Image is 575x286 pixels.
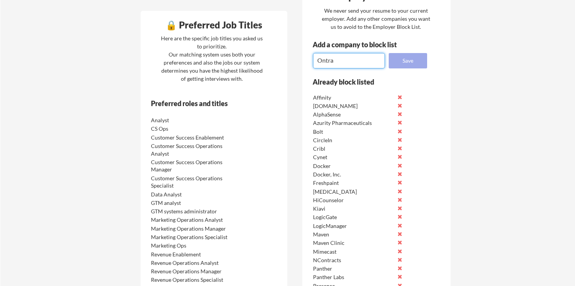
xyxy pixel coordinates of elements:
div: Analyst [151,116,232,124]
div: Here are the specific job titles you asked us to prioritize. Our matching system uses both your p... [159,34,265,83]
div: Customer Success Operations Specialist [151,175,232,190]
div: HiCounselor [313,196,394,204]
button: Save [389,53,427,68]
div: Marketing Operations Specialist [151,233,232,241]
div: Cynet [313,153,394,161]
div: Mimecast [313,248,394,256]
div: NContracts [313,256,394,264]
div: Revenue Operations Analyst [151,259,232,267]
div: Panther [313,265,394,273]
div: 🔒 Preferred Job Titles [143,20,285,30]
div: Affinity [313,94,394,101]
div: Panther Labs [313,273,394,281]
div: Revenue Enablement [151,251,232,258]
div: Bolt [313,128,394,136]
div: We never send your resume to your current employer. Add any other companies you want us to avoid ... [321,7,431,31]
div: Customer Success Operations Analyst [151,142,232,157]
div: LogicManager [313,222,394,230]
div: GTM systems administrator [151,208,232,215]
div: LogicGate [313,213,394,221]
div: Cribl [313,145,394,153]
div: Revenue Operations Manager [151,268,232,275]
div: Freshpaint [313,179,394,187]
div: Maven Clinic [313,239,394,247]
div: Maven [313,231,394,238]
div: Preferred roles and titles [151,100,255,107]
div: Add a company to block list [313,41,409,48]
div: Customer Success Enablement [151,134,232,141]
div: Marketing Operations Analyst [151,216,232,224]
div: Docker, Inc. [313,171,394,178]
div: Customer Success Operations Manager [151,158,232,173]
div: Docker [313,162,394,170]
div: CircleIn [313,136,394,144]
div: Already block listed [313,78,417,85]
div: [MEDICAL_DATA] [313,188,394,196]
div: Data Analyst [151,191,232,198]
div: Marketing Ops [151,242,232,249]
div: [DOMAIN_NAME] [313,102,394,110]
div: Revenue Operations Specialist [151,276,232,284]
div: Azurity Pharmaceuticals [313,119,394,127]
div: Marketing Operations Manager [151,225,232,233]
div: CS Ops [151,125,232,133]
div: AlphaSense [313,111,394,118]
div: GTM analyst [151,199,232,207]
div: Kiavi [313,205,394,213]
